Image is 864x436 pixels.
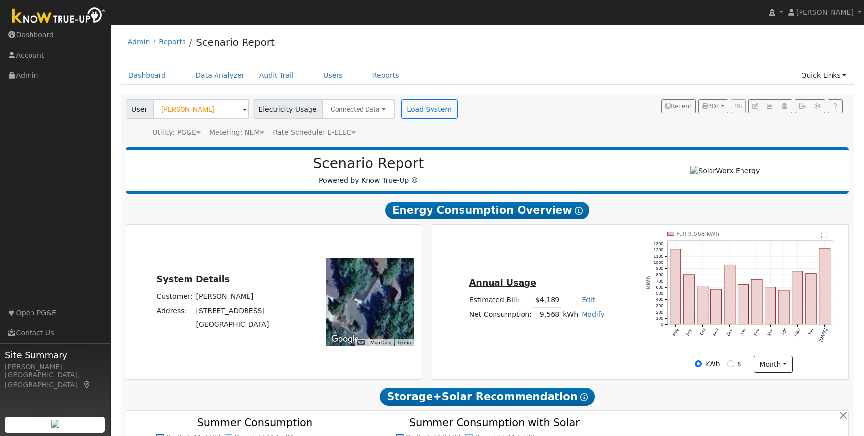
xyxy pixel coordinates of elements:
[828,99,843,113] a: Help Link
[712,327,720,337] text: Nov
[370,339,391,346] button: Map Data
[656,279,663,284] text: 700
[209,127,264,138] div: Metering: NEM
[751,279,762,324] rect: onclick=""
[656,310,663,315] text: 200
[83,381,92,389] a: Map
[131,155,607,186] div: Powered by Know True-Up ®
[188,66,252,85] a: Data Analyzer
[385,202,589,219] span: Energy Consumption Overview
[155,290,194,304] td: Customer:
[656,297,663,302] text: 400
[582,310,605,318] a: Modify
[748,99,762,113] button: Edit User
[51,420,59,428] img: retrieve
[670,249,680,324] rect: onclick=""
[329,333,361,346] a: Open this area in Google Maps (opens a new window)
[754,356,793,373] button: month
[690,166,760,176] img: SolarWorx Energy
[653,248,663,253] text: 1200
[5,362,105,372] div: [PERSON_NAME]
[575,207,583,215] i: Show Help
[469,278,536,288] u: Annual Usage
[533,307,561,321] td: 9,568
[793,327,801,337] text: May
[196,36,275,48] a: Scenario Report
[807,328,815,336] text: Jun
[159,38,185,46] a: Reports
[656,316,663,321] text: 100
[819,248,830,324] rect: onclick=""
[656,266,663,271] text: 900
[365,66,406,85] a: Reports
[685,328,693,337] text: Sep
[724,265,735,324] rect: onclick=""
[753,328,761,337] text: Feb
[725,327,733,337] text: Dec
[121,66,174,85] a: Dashboard
[821,232,828,239] text: 
[661,322,663,327] text: 0
[671,328,679,337] text: Aug
[197,416,312,429] text: Summer Consumption
[467,307,533,321] td: Net Consumption:
[157,274,230,284] u: System Details
[738,284,748,324] rect: onclick=""
[727,360,734,367] input: $
[126,99,153,119] span: User
[705,359,720,369] label: kWh
[676,231,719,237] text: Pull 9,568 kWh
[322,99,395,119] button: Connected Data
[697,286,708,324] rect: onclick=""
[645,276,651,289] text: kWh
[401,99,458,119] button: Load System
[656,272,663,277] text: 800
[710,289,721,324] rect: onclick=""
[765,287,776,324] rect: onclick=""
[762,99,777,113] button: Multi-Series Graph
[777,99,792,113] button: Login As
[409,416,580,429] text: Summer Consumption with Solar
[153,127,201,138] div: Utility: PG&E
[5,349,105,362] span: Site Summary
[533,293,561,307] td: $4,189
[702,103,720,110] span: PDF
[582,296,595,304] a: Edit
[194,318,271,331] td: [GEOGRAPHIC_DATA]
[780,328,788,336] text: Apr
[273,128,356,136] span: Alias: HE1
[7,5,111,28] img: Know True-Up
[128,38,150,46] a: Admin
[136,155,601,172] h2: Scenario Report
[580,393,588,401] i: Show Help
[252,66,301,85] a: Audit Trail
[155,304,194,318] td: Address:
[653,254,663,259] text: 1100
[738,359,742,369] label: $
[153,99,249,119] input: Select a User
[796,8,854,16] span: [PERSON_NAME]
[661,99,696,113] button: Recent
[253,99,322,119] span: Electricity Usage
[656,303,663,308] text: 300
[329,333,361,346] img: Google
[805,274,816,324] rect: onclick=""
[653,260,663,265] text: 1000
[695,360,702,367] input: kWh
[5,370,105,390] div: [GEOGRAPHIC_DATA], [GEOGRAPHIC_DATA]
[766,328,774,337] text: Mar
[778,290,789,324] rect: onclick=""
[740,328,747,336] text: Jan
[656,291,663,296] text: 500
[653,241,663,246] text: 1300
[656,285,663,290] text: 600
[467,293,533,307] td: Estimated Bill:
[683,275,694,324] rect: onclick=""
[561,307,580,321] td: kWh
[794,66,854,85] a: Quick Links
[194,304,271,318] td: [STREET_ADDRESS]
[397,340,411,345] a: Terms (opens in new tab)
[380,388,594,406] span: Storage+Solar Recommendation
[698,99,728,113] button: PDF
[792,271,803,324] rect: onclick=""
